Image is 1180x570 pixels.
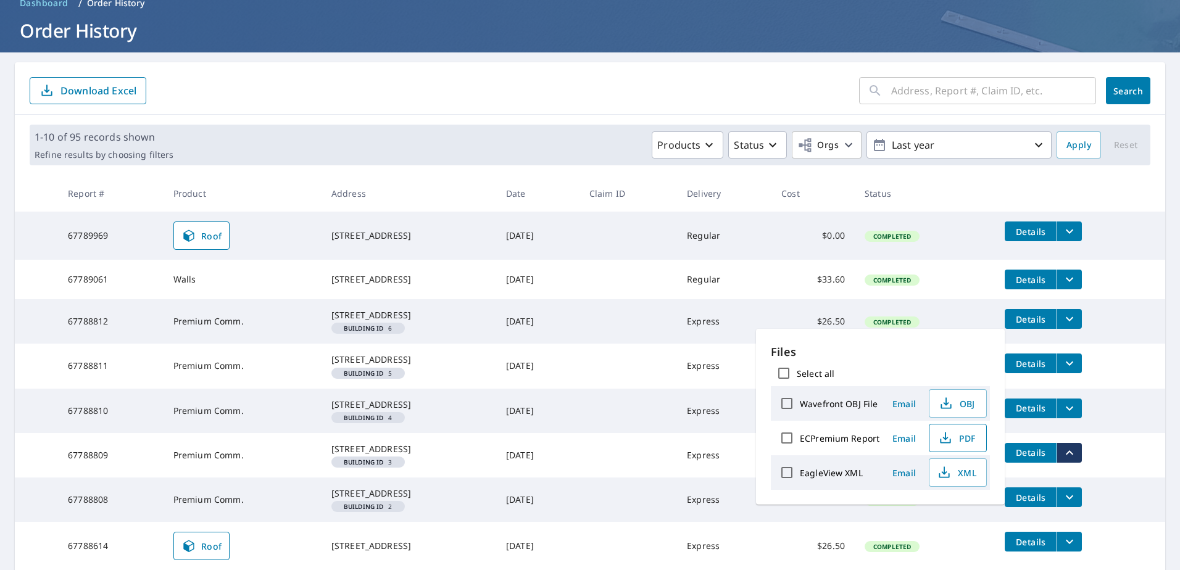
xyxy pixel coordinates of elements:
[1106,77,1150,104] button: Search
[657,138,700,152] p: Products
[1057,487,1082,507] button: filesDropdownBtn-67788808
[1012,447,1049,458] span: Details
[1012,492,1049,503] span: Details
[35,130,173,144] p: 1-10 of 95 records shown
[164,175,322,212] th: Product
[1066,138,1091,153] span: Apply
[173,221,230,250] a: Roof
[1057,532,1082,551] button: filesDropdownBtn-67788614
[929,458,987,487] button: XML
[771,299,855,344] td: $26.50
[496,433,580,477] td: [DATE]
[58,433,164,477] td: 67788809
[496,389,580,433] td: [DATE]
[797,138,839,153] span: Orgs
[164,260,322,299] td: Walls
[496,344,580,388] td: [DATE]
[884,394,924,413] button: Email
[344,370,384,376] em: Building ID
[937,396,976,411] span: OBJ
[1057,443,1082,463] button: filesDropdownBtn-67788809
[797,368,834,379] label: Select all
[15,18,1165,43] h1: Order History
[889,432,919,444] span: Email
[173,532,230,560] a: Roof
[322,175,496,212] th: Address
[1057,131,1101,159] button: Apply
[1012,226,1049,238] span: Details
[336,459,400,465] span: 3
[58,389,164,433] td: 67788810
[1005,309,1057,329] button: detailsBtn-67788812
[771,212,855,260] td: $0.00
[677,299,771,344] td: Express
[496,477,580,522] td: [DATE]
[336,325,400,331] span: 6
[800,467,863,479] label: EagleView XML
[1012,313,1049,325] span: Details
[866,318,918,326] span: Completed
[1057,270,1082,289] button: filesDropdownBtn-67789061
[1005,270,1057,289] button: detailsBtn-67789061
[677,344,771,388] td: Express
[181,539,222,553] span: Roof
[866,276,918,284] span: Completed
[884,429,924,448] button: Email
[58,299,164,344] td: 67788812
[331,443,486,455] div: [STREET_ADDRESS]
[580,175,677,212] th: Claim ID
[677,212,771,260] td: Regular
[164,477,322,522] td: Premium Comm.
[771,344,990,360] p: Files
[164,433,322,477] td: Premium Comm.
[331,487,486,500] div: [STREET_ADDRESS]
[344,415,384,421] em: Building ID
[929,424,987,452] button: PDF
[58,477,164,522] td: 67788808
[58,522,164,570] td: 67788614
[58,260,164,299] td: 67789061
[1005,487,1057,507] button: detailsBtn-67788808
[496,299,580,344] td: [DATE]
[1057,353,1082,373] button: filesDropdownBtn-67788811
[1057,399,1082,418] button: filesDropdownBtn-67788810
[181,228,222,243] span: Roof
[866,232,918,241] span: Completed
[884,463,924,482] button: Email
[887,134,1031,156] p: Last year
[496,522,580,570] td: [DATE]
[855,175,995,212] th: Status
[336,370,400,376] span: 5
[331,399,486,411] div: [STREET_ADDRESS]
[30,77,146,104] button: Download Excel
[60,84,136,97] p: Download Excel
[929,389,987,418] button: OBJ
[652,131,723,159] button: Products
[937,465,976,480] span: XML
[1012,274,1049,286] span: Details
[1005,221,1057,241] button: detailsBtn-67789969
[677,260,771,299] td: Regular
[344,325,384,331] em: Building ID
[1005,399,1057,418] button: detailsBtn-67788810
[1012,402,1049,414] span: Details
[800,398,878,410] label: Wavefront OBJ File
[866,542,918,551] span: Completed
[800,432,879,444] label: ECPremium Report
[496,260,580,299] td: [DATE]
[164,344,322,388] td: Premium Comm.
[331,309,486,321] div: [STREET_ADDRESS]
[336,503,400,510] span: 2
[677,175,771,212] th: Delivery
[58,344,164,388] td: 67788811
[677,522,771,570] td: Express
[331,540,486,552] div: [STREET_ADDRESS]
[496,175,580,212] th: Date
[866,131,1052,159] button: Last year
[771,175,855,212] th: Cost
[1012,536,1049,548] span: Details
[331,273,486,286] div: [STREET_ADDRESS]
[937,431,976,445] span: PDF
[344,459,384,465] em: Building ID
[496,212,580,260] td: [DATE]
